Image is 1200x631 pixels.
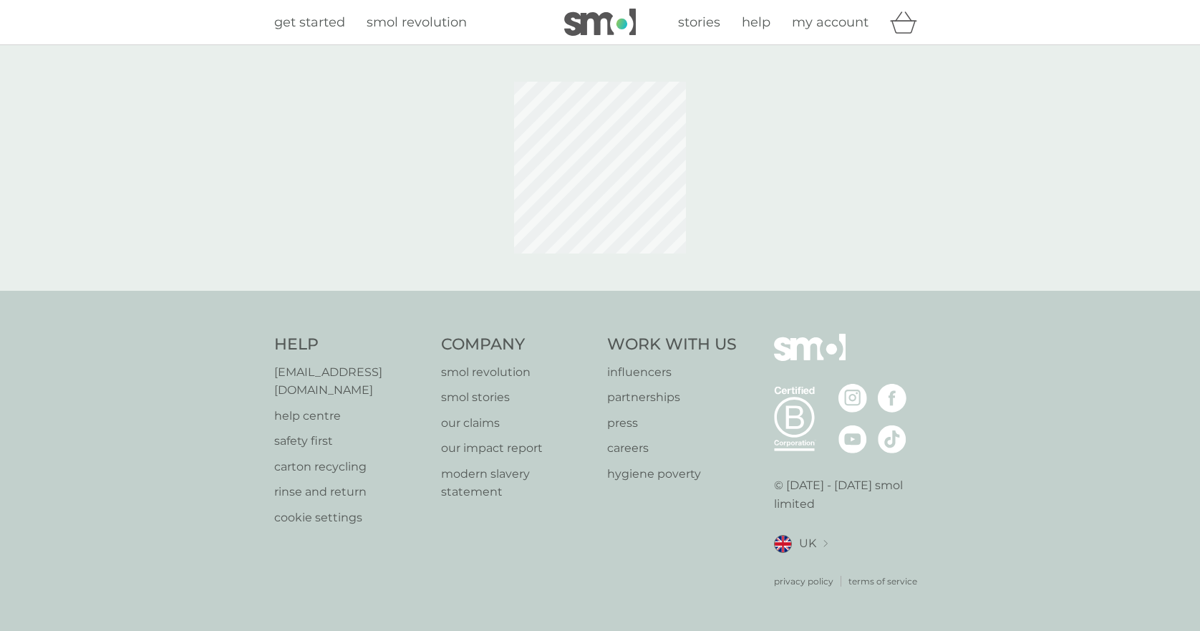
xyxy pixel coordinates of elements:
img: visit the smol Instagram page [838,384,867,413]
img: visit the smol Facebook page [878,384,906,413]
h4: Help [274,334,427,356]
a: careers [607,439,737,458]
h4: Company [441,334,594,356]
img: smol [564,9,636,36]
span: get started [274,14,345,30]
img: UK flag [774,535,792,553]
a: safety first [274,432,427,451]
span: help [742,14,770,30]
a: my account [792,12,868,33]
span: stories [678,14,720,30]
span: my account [792,14,868,30]
a: get started [274,12,345,33]
a: help [742,12,770,33]
a: rinse and return [274,483,427,501]
a: press [607,414,737,433]
img: visit the smol Tiktok page [878,425,906,453]
div: basket [890,8,926,37]
a: privacy policy [774,574,833,588]
img: select a new location [823,540,828,548]
a: hygiene poverty [607,465,737,483]
a: our impact report [441,439,594,458]
a: stories [678,12,720,33]
a: smol revolution [441,363,594,382]
span: smol revolution [367,14,467,30]
a: cookie settings [274,509,427,527]
a: smol stories [441,388,594,407]
img: smol [774,334,846,382]
a: help centre [274,407,427,425]
h4: Work With Us [607,334,737,356]
a: our claims [441,414,594,433]
a: [EMAIL_ADDRESS][DOMAIN_NAME] [274,363,427,400]
a: partnerships [607,388,737,407]
span: UK [799,534,816,553]
p: © [DATE] - [DATE] smol limited [774,476,926,513]
a: carton recycling [274,458,427,476]
a: terms of service [848,574,917,588]
a: influencers [607,363,737,382]
img: visit the smol Youtube page [838,425,867,453]
a: modern slavery statement [441,465,594,501]
a: smol revolution [367,12,467,33]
